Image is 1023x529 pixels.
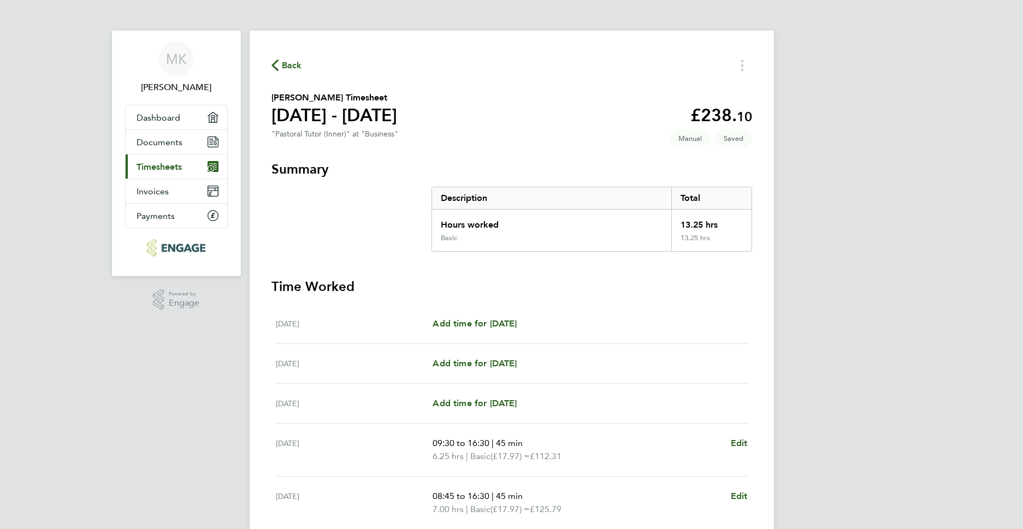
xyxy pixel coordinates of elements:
[137,162,182,172] span: Timesheets
[490,451,530,461] span: (£17.97) =
[671,210,751,234] div: 13.25 hrs
[432,187,672,209] div: Description
[671,234,751,251] div: 13.25 hrs
[271,91,397,104] h2: [PERSON_NAME] Timesheet
[147,239,205,257] img: morganhunt-logo-retina.png
[433,358,517,368] span: Add time for [DATE]
[492,438,494,448] span: |
[496,438,523,448] span: 45 min
[433,397,517,410] a: Add time for [DATE]
[126,179,227,203] a: Invoices
[169,289,199,299] span: Powered by
[276,437,433,463] div: [DATE]
[433,317,517,330] a: Add time for [DATE]
[470,503,490,516] span: Basic
[276,397,433,410] div: [DATE]
[433,318,517,329] span: Add time for [DATE]
[470,450,490,463] span: Basic
[271,129,398,139] div: "Pastoral Tutor (Inner)" at "Business"
[126,130,227,154] a: Documents
[137,186,169,197] span: Invoices
[153,289,199,310] a: Powered byEngage
[112,31,241,276] nav: Main navigation
[276,490,433,516] div: [DATE]
[441,234,457,242] div: Basic
[433,491,489,501] span: 08:45 to 16:30
[271,278,752,295] h3: Time Worked
[137,112,180,123] span: Dashboard
[490,504,530,514] span: (£17.97) =
[125,239,228,257] a: Go to home page
[433,438,489,448] span: 09:30 to 16:30
[731,490,748,503] a: Edit
[466,504,468,514] span: |
[731,491,748,501] span: Edit
[276,357,433,370] div: [DATE]
[137,137,182,147] span: Documents
[715,129,752,147] span: This timesheet is Saved.
[126,204,227,228] a: Payments
[530,451,561,461] span: £112.31
[166,52,187,66] span: MK
[530,504,561,514] span: £125.79
[431,187,752,252] div: Summary
[433,504,464,514] span: 7.00 hrs
[271,58,302,72] button: Back
[731,437,748,450] a: Edit
[169,299,199,308] span: Engage
[271,161,752,178] h3: Summary
[433,451,464,461] span: 6.25 hrs
[125,81,228,94] span: Moliha Khatun
[671,187,751,209] div: Total
[276,317,433,330] div: [DATE]
[137,211,175,221] span: Payments
[126,105,227,129] a: Dashboard
[496,491,523,501] span: 45 min
[432,210,672,234] div: Hours worked
[492,491,494,501] span: |
[737,109,752,124] span: 10
[433,398,517,408] span: Add time for [DATE]
[125,41,228,94] a: MK[PERSON_NAME]
[126,154,227,179] a: Timesheets
[466,451,468,461] span: |
[433,357,517,370] a: Add time for [DATE]
[282,59,302,72] span: Back
[271,104,397,126] h1: [DATE] - [DATE]
[690,105,752,126] app-decimal: £238.
[670,129,711,147] span: This timesheet was manually created.
[732,57,752,74] button: Timesheets Menu
[731,438,748,448] span: Edit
